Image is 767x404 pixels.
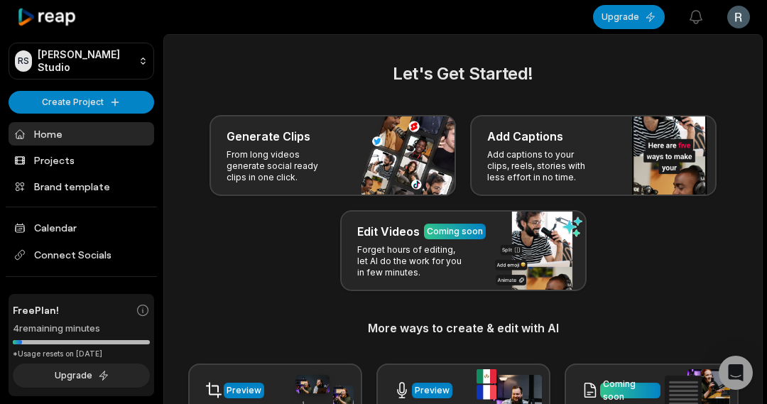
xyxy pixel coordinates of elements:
[15,50,32,72] div: RS
[427,225,483,238] div: Coming soon
[487,149,597,183] p: Add captions to your clips, reels, stories with less effort in no time.
[719,356,753,390] div: Open Intercom Messenger
[227,149,337,183] p: From long videos generate social ready clips in one click.
[9,216,154,239] a: Calendar
[13,302,59,317] span: Free Plan!
[415,384,450,397] div: Preview
[13,322,150,336] div: 4 remaining minutes
[38,48,133,74] p: [PERSON_NAME] Studio
[357,223,420,240] h3: Edit Videos
[9,175,154,198] a: Brand template
[357,244,467,278] p: Forget hours of editing, let AI do the work for you in few minutes.
[181,61,745,87] h2: Let's Get Started!
[13,364,150,388] button: Upgrade
[9,242,154,268] span: Connect Socials
[487,128,563,145] h3: Add Captions
[9,91,154,114] button: Create Project
[9,122,154,146] a: Home
[603,378,658,403] div: Coming soon
[227,384,261,397] div: Preview
[9,148,154,172] a: Projects
[13,349,150,359] div: *Usage resets on [DATE]
[593,5,665,29] button: Upgrade
[181,320,745,337] h3: More ways to create & edit with AI
[227,128,310,145] h3: Generate Clips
